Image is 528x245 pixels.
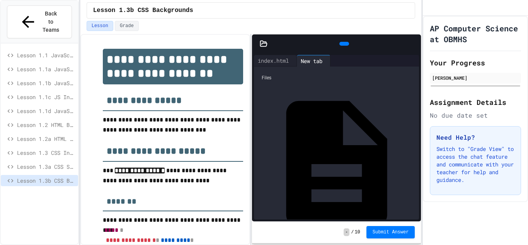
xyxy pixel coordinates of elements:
span: Back to Teams [42,10,60,34]
span: Lesson 1.1b JavaScript Intro [17,79,75,87]
h3: Need Help? [436,133,514,142]
div: [PERSON_NAME] [432,74,519,81]
span: Lesson 1.1a JavaScript Intro [17,65,75,73]
div: No due date set [430,111,521,120]
span: / [351,229,354,235]
div: index.html [254,55,297,67]
span: Lesson 1.3b CSS Backgrounds [17,176,75,185]
span: Lesson 1.1c JS Intro [17,93,75,101]
button: Grade [115,21,139,31]
span: Lesson 1.1 JavaScript Intro [17,51,75,59]
span: - [344,228,349,236]
div: New tab [297,55,330,67]
span: Lesson 1.3b CSS Backgrounds [93,6,193,15]
span: Lesson 1.2 HTML Basics [17,121,75,129]
div: Files [258,70,415,85]
h2: Your Progress [430,57,521,68]
h1: AP Computer Science at OBMHS [430,23,521,45]
span: Submit Answer [373,229,409,235]
button: Back to Teams [7,5,72,38]
span: 10 [354,229,360,235]
div: New tab [297,57,326,65]
button: Lesson [87,21,113,31]
p: Switch to "Grade View" to access the chat feature and communicate with your teacher for help and ... [436,145,514,184]
button: Submit Answer [366,226,415,238]
span: Lesson 1.3a CSS Selectors [17,163,75,171]
span: Lesson 1.1d JavaScript [17,107,75,115]
span: Lesson 1.3 CSS Introduction [17,149,75,157]
h2: Assignment Details [430,97,521,108]
div: index.html [254,57,293,65]
span: Lesson 1.2a HTML Continued [17,135,75,143]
